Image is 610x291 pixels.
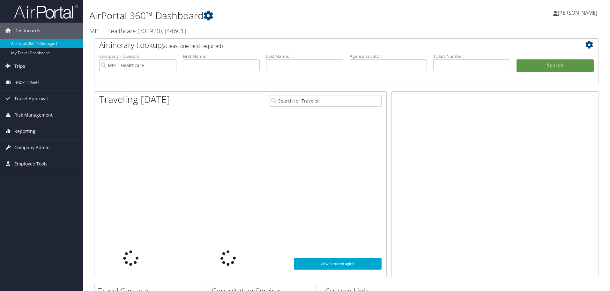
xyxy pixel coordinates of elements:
[99,93,170,106] h1: Traveling [DATE]
[138,27,162,35] span: ( 301920 )
[517,59,594,72] button: Search
[14,140,50,156] span: Company Admin
[14,156,48,172] span: Employee Tools
[14,58,25,74] span: Trips
[162,42,223,50] span: (at least one field required)
[553,3,604,22] a: [PERSON_NAME]
[433,53,510,59] label: Ticket Number:
[183,53,260,59] label: First Name:
[14,4,78,19] img: airportal-logo.png
[162,27,186,35] span: , [ 44601 ]
[558,9,597,16] span: [PERSON_NAME]
[14,123,35,139] span: Reporting
[89,9,432,22] h1: AirPortal 360™ Dashboard
[99,53,176,59] label: Company - Division:
[14,23,40,39] span: Dashboards
[350,53,427,59] label: Agency Locator:
[89,27,186,35] a: MPLT Healthcare
[294,258,382,270] a: View SecurityLogic®
[270,95,382,107] input: Search for Traveler
[266,53,343,59] label: Last Name:
[14,74,39,90] span: Book Travel
[99,40,552,50] h2: Airtinerary Lookup
[14,91,48,107] span: Travel Approval
[14,107,53,123] span: Risk Management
